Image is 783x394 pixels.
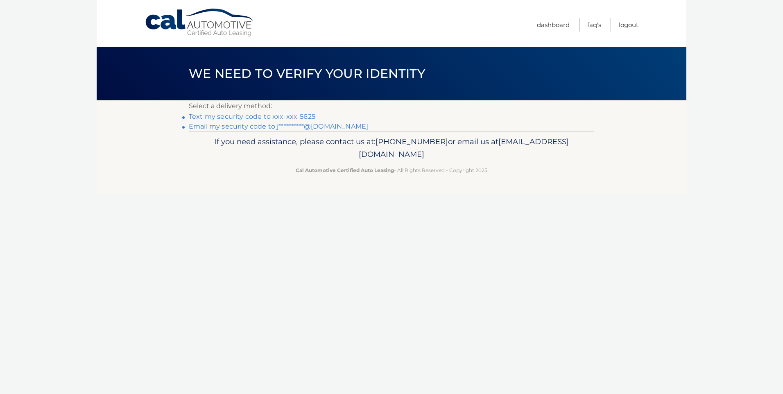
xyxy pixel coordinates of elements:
[587,18,601,32] a: FAQ's
[537,18,570,32] a: Dashboard
[189,113,315,120] a: Text my security code to xxx-xxx-5625
[194,166,589,174] p: - All Rights Reserved - Copyright 2025
[189,100,594,112] p: Select a delivery method:
[619,18,638,32] a: Logout
[189,122,368,130] a: Email my security code to j**********@[DOMAIN_NAME]
[194,135,589,161] p: If you need assistance, please contact us at: or email us at
[189,66,425,81] span: We need to verify your identity
[145,8,255,37] a: Cal Automotive
[296,167,394,173] strong: Cal Automotive Certified Auto Leasing
[376,137,448,146] span: [PHONE_NUMBER]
